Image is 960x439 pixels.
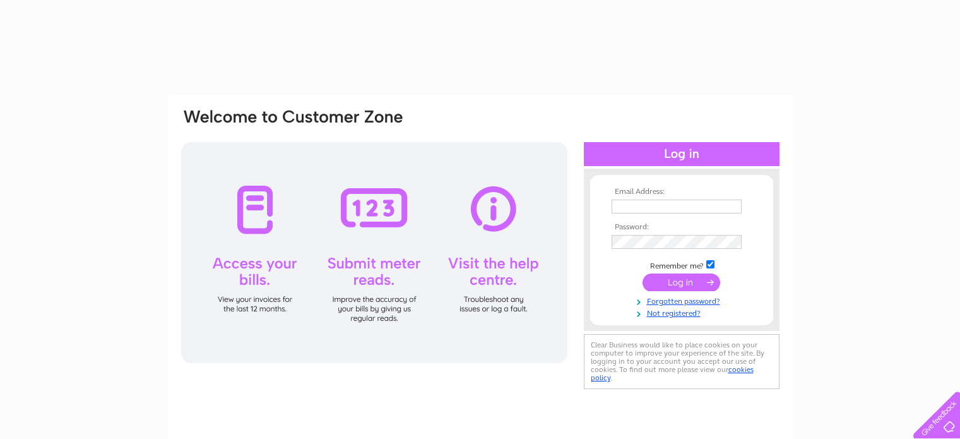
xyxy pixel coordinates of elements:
div: Clear Business would like to place cookies on your computer to improve your experience of the sit... [584,334,779,389]
a: Forgotten password? [612,294,755,306]
a: Not registered? [612,306,755,318]
td: Remember me? [608,258,755,271]
input: Submit [643,274,720,291]
a: cookies policy [591,365,754,382]
th: Password: [608,223,755,232]
th: Email Address: [608,188,755,196]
